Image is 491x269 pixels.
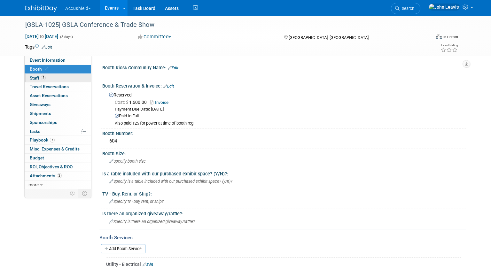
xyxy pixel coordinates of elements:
a: Misc. Expenses & Credits [25,145,91,153]
div: 604 [107,136,461,146]
div: Payment Due Date: [DATE] [115,106,461,112]
span: [DATE] [DATE] [25,34,58,39]
span: (3 days) [59,35,73,39]
a: Budget [25,154,91,162]
div: Booth Kiosk Community Name: [102,63,466,71]
a: Booth [25,65,91,73]
span: Shipments [30,111,51,116]
div: [GSLA-1025] GSLA Conference & Trade Show [23,19,421,31]
span: Specify is there an organized giveaway/raffle? [109,219,195,224]
span: [GEOGRAPHIC_DATA], [GEOGRAPHIC_DATA] [289,35,369,40]
span: Event Information [30,58,66,63]
span: Booth [30,66,49,72]
a: Asset Reservations [25,91,91,100]
img: ExhibitDay [25,5,57,12]
span: Travel Reservations [30,84,69,89]
div: Booth Reservation & Invoice: [102,81,466,89]
div: In-Person [443,35,458,39]
span: 2 [41,75,46,80]
span: 7 [50,138,55,142]
a: Travel Reservations [25,82,91,91]
span: 2 [57,173,62,178]
div: Event Rating [440,44,458,47]
a: Tasks [25,127,91,136]
a: Attachments2 [25,172,91,180]
a: more [25,181,91,189]
div: Is a table included with our purchased exhibit space? (Y/N)?: [102,169,466,177]
a: Edit [168,66,178,70]
div: Reserved [107,90,461,126]
span: Search [400,6,414,11]
span: Specify booth size [109,159,146,164]
span: Staff [30,75,46,81]
a: Sponsorships [25,118,91,127]
span: Giveaways [30,102,51,107]
div: Paid in Full [115,113,461,119]
span: Asset Reservations [30,93,68,98]
div: Utility - Electrical [106,261,461,267]
div: Booth Size: [102,149,466,157]
span: Budget [30,155,44,160]
a: Shipments [25,109,91,118]
span: Misc. Expenses & Credits [30,146,80,151]
td: Tags [25,44,52,50]
span: more [28,182,39,187]
div: Is there an organized giveaway/raffle?: [102,209,466,217]
span: 1,600.00 [115,100,149,105]
i: Booth reservation complete [45,67,48,71]
a: Edit [143,262,153,267]
span: Specify is a table included with our purchased exhibit space? (y/n)? [109,179,232,184]
td: Toggle Event Tabs [78,189,91,197]
img: Format-Inperson.png [436,34,442,39]
span: Cost: $ [115,100,129,105]
span: ROI, Objectives & ROO [30,164,73,169]
span: Attachments [30,173,62,178]
span: Sponsorships [30,120,57,125]
div: Also paid 125 for power at time of booth reg [115,121,461,126]
a: Staff2 [25,74,91,82]
a: ROI, Objectives & ROO [25,163,91,171]
button: Committed [136,34,174,40]
span: Specify tv - buy, rent, or ship? [109,199,164,204]
div: TV - Buy, Rent, or Ship?: [102,189,466,197]
a: Edit [163,84,174,88]
a: Playbook7 [25,136,91,144]
a: Search [391,3,420,14]
td: Personalize Event Tab Strip [67,189,78,197]
div: Event Format [394,33,458,43]
div: Booth Number: [102,129,466,137]
a: Giveaways [25,100,91,109]
span: Tasks [29,129,40,134]
span: Playbook [30,137,55,142]
a: Edit [42,45,52,50]
span: to [39,34,45,39]
img: John Leavitt [429,4,460,11]
a: Invoice [150,100,172,105]
a: Add Booth Service [101,244,145,253]
div: Booth Services [99,234,466,241]
a: Event Information [25,56,91,65]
